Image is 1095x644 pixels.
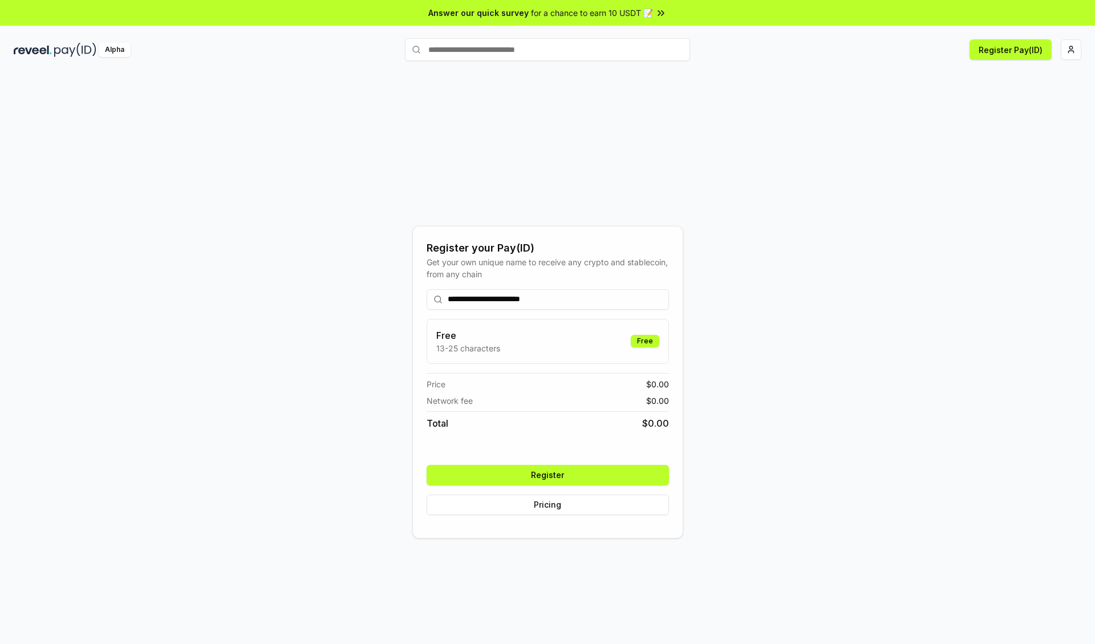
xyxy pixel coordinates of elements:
[99,43,131,57] div: Alpha
[427,395,473,407] span: Network fee
[427,378,445,390] span: Price
[427,495,669,515] button: Pricing
[436,342,500,354] p: 13-25 characters
[631,335,659,347] div: Free
[531,7,653,19] span: for a chance to earn 10 USDT 📝
[642,416,669,430] span: $ 0.00
[646,395,669,407] span: $ 0.00
[427,416,448,430] span: Total
[427,240,669,256] div: Register your Pay(ID)
[427,256,669,280] div: Get your own unique name to receive any crypto and stablecoin, from any chain
[427,465,669,485] button: Register
[54,43,96,57] img: pay_id
[970,39,1052,60] button: Register Pay(ID)
[436,329,500,342] h3: Free
[14,43,52,57] img: reveel_dark
[646,378,669,390] span: $ 0.00
[428,7,529,19] span: Answer our quick survey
